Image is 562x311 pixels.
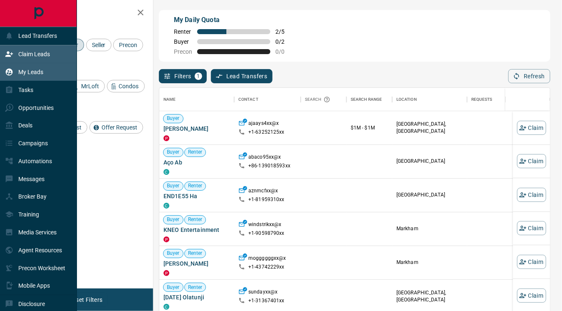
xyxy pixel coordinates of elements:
[116,42,140,48] span: Precon
[159,88,234,111] div: Name
[467,88,542,111] div: Requests
[163,115,183,122] span: Buyer
[517,221,546,235] button: Claim
[89,121,143,134] div: Offer Request
[163,284,183,291] span: Buyer
[107,80,145,92] div: Condos
[508,69,550,83] button: Refresh
[392,88,467,111] div: Location
[27,8,145,18] h2: Filters
[163,259,230,268] span: [PERSON_NAME]
[248,129,285,136] p: +1- 63252125xx
[163,203,169,209] div: condos.ca
[163,304,169,310] div: condos.ca
[185,182,206,189] span: Renter
[517,121,546,135] button: Claim
[185,216,206,223] span: Renter
[163,236,169,242] div: property.ca
[63,293,108,307] button: Reset Filters
[163,88,176,111] div: Name
[275,28,294,35] span: 2 / 5
[351,124,388,132] p: $1M - $1M
[396,259,463,266] p: Markham
[396,121,463,135] p: [GEOGRAPHIC_DATA], [GEOGRAPHIC_DATA]
[275,48,294,55] span: 0 / 0
[163,182,183,189] span: Buyer
[163,135,169,141] div: property.ca
[275,38,294,45] span: 0 / 2
[517,255,546,269] button: Claim
[78,83,102,90] span: MrLoft
[69,80,105,92] div: MrLoft
[174,15,294,25] p: My Daily Quota
[163,124,230,133] span: [PERSON_NAME]
[248,297,285,304] p: +1- 31367401xx
[163,158,230,167] span: Aço Ab
[248,230,285,237] p: +1- 90598790xx
[163,216,183,223] span: Buyer
[116,83,142,90] span: Condos
[174,28,192,35] span: Renter
[185,284,206,291] span: Renter
[238,88,258,111] div: Contact
[89,42,109,48] span: Seller
[163,169,169,175] div: condos.ca
[248,264,285,271] p: +1- 43742229xx
[248,120,279,129] p: ajaays4xx@x
[174,38,192,45] span: Buyer
[211,69,273,83] button: Lead Transfers
[248,154,281,162] p: abaco95xx@x
[248,289,277,297] p: sundayxx@x
[163,293,230,301] span: [DATE] Olatunji
[248,196,285,203] p: +1- 81959310xx
[396,225,463,232] p: Markham
[396,192,463,199] p: [GEOGRAPHIC_DATA]
[113,39,143,51] div: Precon
[163,192,230,200] span: END1E55 Ha
[248,255,286,264] p: moggggggxx@x
[347,88,392,111] div: Search Range
[163,149,183,156] span: Buyer
[396,289,463,304] p: [GEOGRAPHIC_DATA], [GEOGRAPHIC_DATA]
[99,124,140,131] span: Offer Request
[163,250,183,257] span: Buyer
[517,154,546,168] button: Claim
[248,187,278,196] p: aznmcfxx@x
[234,88,301,111] div: Contact
[517,289,546,303] button: Claim
[471,88,493,111] div: Requests
[196,73,201,79] span: 1
[248,221,282,230] p: windstrikxx@x
[159,69,207,83] button: Filters1
[163,270,169,276] div: property.ca
[86,39,111,51] div: Seller
[517,188,546,202] button: Claim
[396,88,417,111] div: Location
[351,88,382,111] div: Search Range
[305,88,332,111] div: Search
[185,149,206,156] span: Renter
[248,162,290,169] p: +86- 139018593xx
[185,250,206,257] span: Renter
[174,48,192,55] span: Precon
[163,226,230,234] span: KNEO Entertainment
[396,158,463,165] p: [GEOGRAPHIC_DATA]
